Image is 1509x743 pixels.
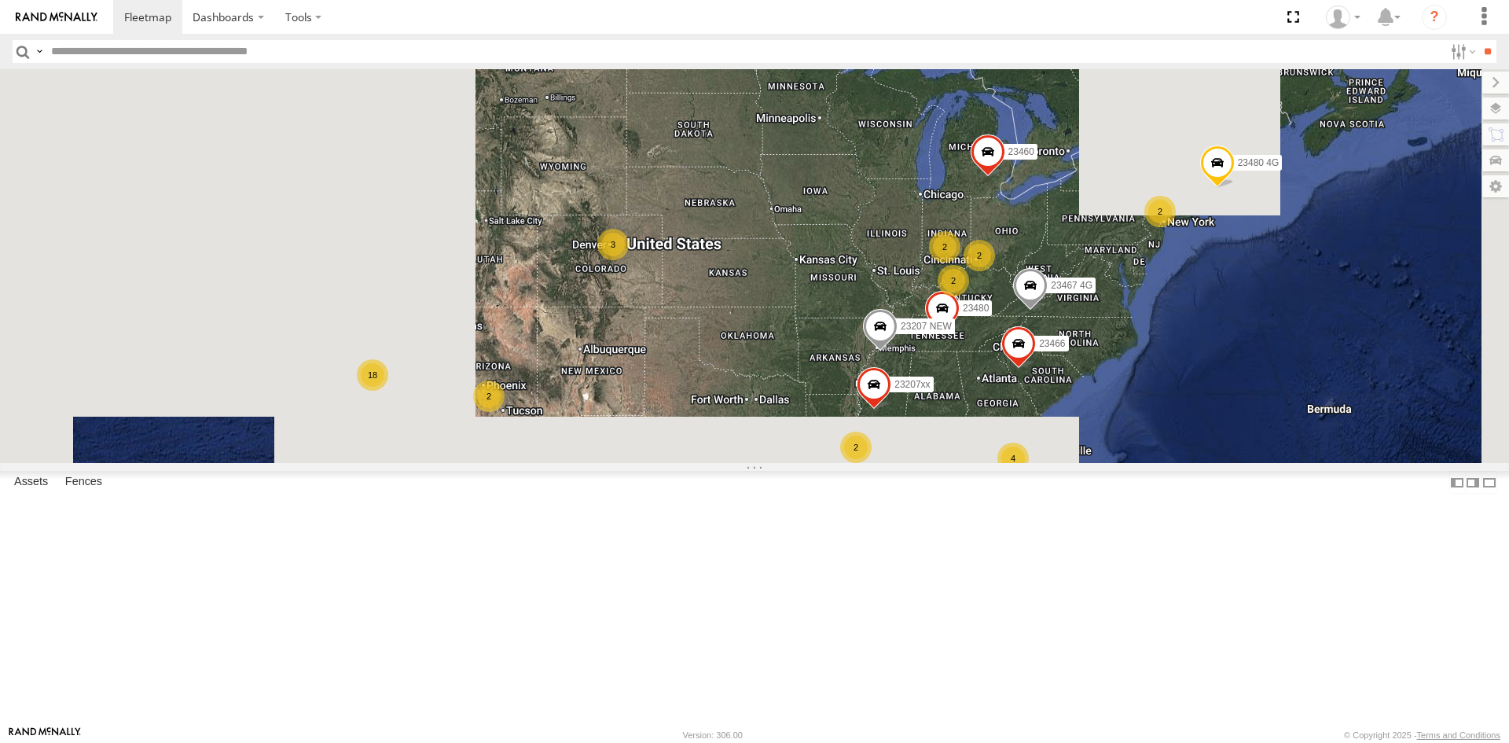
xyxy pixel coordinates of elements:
div: © Copyright 2025 - [1344,730,1500,740]
label: Map Settings [1482,175,1509,197]
a: Terms and Conditions [1417,730,1500,740]
label: Dock Summary Table to the Left [1449,471,1465,494]
div: 2 [964,240,995,271]
label: Search Filter Options [1445,40,1478,63]
div: Sardor Khadjimedov [1320,6,1366,29]
span: 23480 4G [1238,157,1280,168]
div: 2 [1144,196,1176,227]
span: 23480 [963,302,989,313]
div: 18 [357,359,388,391]
label: Fences [57,472,110,494]
img: rand-logo.svg [16,12,97,23]
i: ? [1422,5,1447,30]
label: Hide Summary Table [1481,471,1497,494]
a: Visit our Website [9,727,81,743]
label: Assets [6,472,56,494]
label: Dock Summary Table to the Right [1465,471,1481,494]
div: Version: 306.00 [683,730,743,740]
div: 3 [597,229,629,260]
span: 23207 NEW [901,320,952,331]
div: 2 [473,381,505,412]
span: 23460 [1008,146,1034,157]
div: 2 [929,231,960,263]
div: 2 [840,432,872,463]
div: 4 [997,443,1029,474]
span: 23207xx [894,379,930,390]
span: 23467 4G [1051,279,1092,290]
label: Search Query [33,40,46,63]
span: 23466 [1039,337,1065,348]
div: 2 [938,265,969,296]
